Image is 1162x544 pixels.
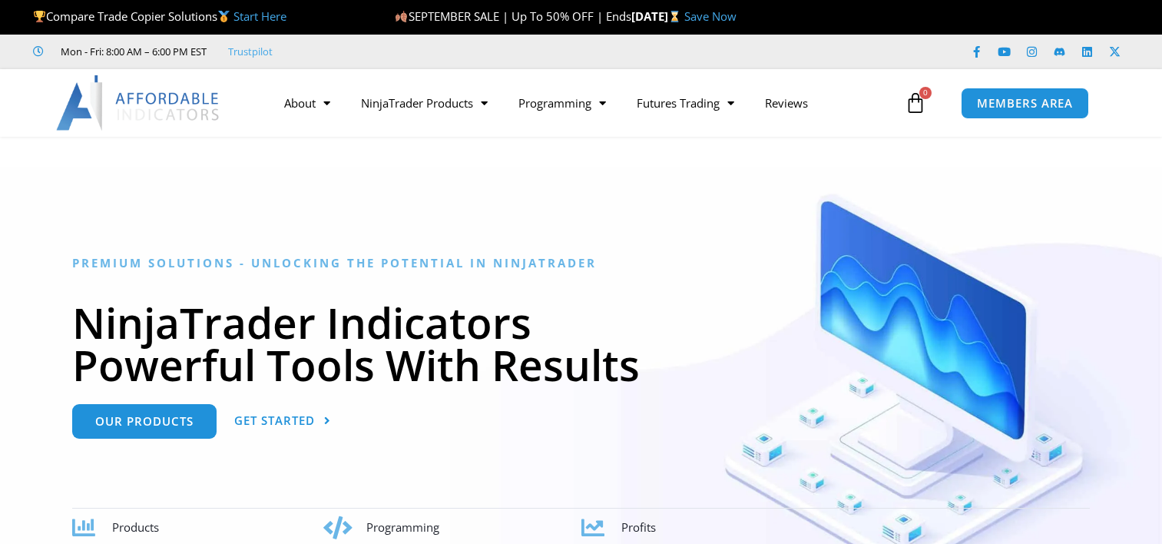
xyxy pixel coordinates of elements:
span: Get Started [234,415,315,426]
span: 0 [919,87,932,99]
a: Our Products [72,404,217,439]
a: About [269,85,346,121]
img: 🍂 [396,11,407,22]
span: Compare Trade Copier Solutions [33,8,286,24]
span: Mon - Fri: 8:00 AM – 6:00 PM EST [57,42,207,61]
span: Profits [621,519,656,535]
a: Programming [503,85,621,121]
a: 0 [882,81,949,125]
span: MEMBERS AREA [977,98,1073,109]
nav: Menu [269,85,901,121]
img: ⌛ [669,11,680,22]
a: Save Now [684,8,737,24]
span: Programming [366,519,439,535]
a: Trustpilot [228,42,273,61]
h6: Premium Solutions - Unlocking the Potential in NinjaTrader [72,256,1090,270]
img: 🥇 [218,11,230,22]
a: Start Here [233,8,286,24]
a: Futures Trading [621,85,750,121]
h1: NinjaTrader Indicators Powerful Tools With Results [72,301,1090,386]
img: 🏆 [34,11,45,22]
span: Our Products [95,416,194,427]
a: Get Started [234,404,331,439]
a: MEMBERS AREA [961,88,1089,119]
span: Products [112,519,159,535]
img: LogoAI | Affordable Indicators – NinjaTrader [56,75,221,131]
span: SEPTEMBER SALE | Up To 50% OFF | Ends [395,8,631,24]
a: NinjaTrader Products [346,85,503,121]
a: Reviews [750,85,823,121]
strong: [DATE] [631,8,684,24]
